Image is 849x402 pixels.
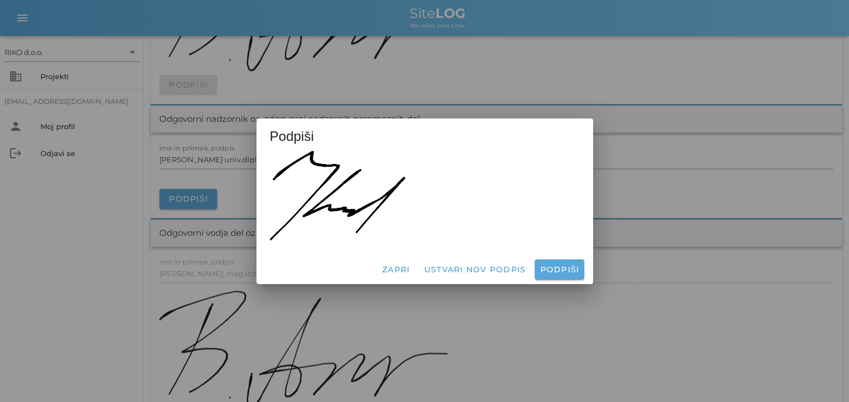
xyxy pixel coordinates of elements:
[423,264,526,275] span: Ustvari nov podpis
[382,264,410,275] span: Zapri
[535,259,584,280] button: Podpiši
[377,259,415,280] button: Zapri
[793,348,849,402] iframe: Chat Widget
[539,264,579,275] span: Podpiši
[419,259,530,280] button: Ustvari nov podpis
[270,151,405,240] img: Z4jh2Zm2fFrQQBEsNDL0tyvOutpE+z6UaqEu8v6Wyv1QdUuXxn0xlriCGwRQRSlJgvKF9SV24niZSSJoaAITAxAm1KTLoMIkz...
[270,127,314,145] span: Podpiši
[793,348,849,402] div: Pripomoček za klepet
